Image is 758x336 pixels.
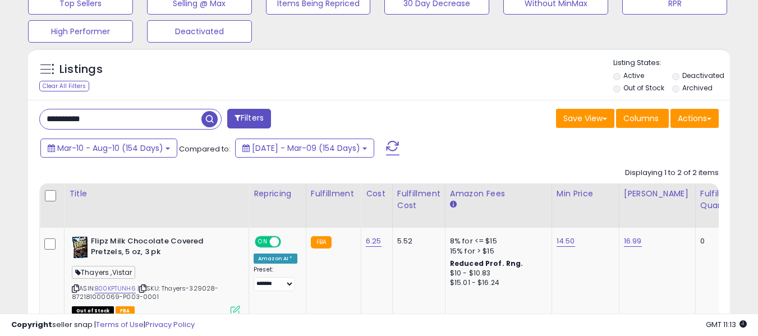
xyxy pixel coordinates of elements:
div: $15.01 - $16.24 [450,278,543,288]
button: Filters [227,109,271,128]
strong: Copyright [11,319,52,330]
button: Save View [556,109,614,128]
div: seller snap | | [11,320,195,330]
button: Deactivated [147,20,252,43]
span: Thayers ,Vistar [72,266,135,279]
label: Archived [682,83,713,93]
div: Clear All Filters [39,81,89,91]
h5: Listings [59,62,103,77]
div: Fulfillment Cost [397,188,440,211]
span: ON [256,237,270,247]
span: [DATE] - Mar-09 (154 Days) [252,142,360,154]
button: High Performer [28,20,133,43]
div: Min Price [557,188,614,200]
div: Cost [366,188,388,200]
label: Deactivated [682,71,724,80]
div: Repricing [254,188,301,200]
label: Out of Stock [623,83,664,93]
div: 0 [700,236,735,246]
b: Flipz Milk Chocolate Covered Pretzels, 5 oz, 3 pk [91,236,227,260]
a: B00KPTUNH6 [95,284,136,293]
small: FBA [311,236,332,248]
b: Reduced Prof. Rng. [450,259,523,268]
div: Displaying 1 to 2 of 2 items [625,168,719,178]
img: 51LWXKy7s7L._SL40_.jpg [72,236,88,259]
a: 16.99 [624,236,642,247]
small: Amazon Fees. [450,200,457,210]
a: Terms of Use [96,319,144,330]
a: 14.50 [557,236,575,247]
div: Amazon AI * [254,254,297,264]
div: 5.52 [397,236,437,246]
div: 8% for <= $15 [450,236,543,246]
span: OFF [279,237,297,247]
div: Title [69,188,244,200]
div: Fulfillment [311,188,356,200]
button: Columns [616,109,669,128]
span: Mar-10 - Aug-10 (154 Days) [57,142,163,154]
div: [PERSON_NAME] [624,188,691,200]
div: Fulfillable Quantity [700,188,739,211]
div: Amazon Fees [450,188,547,200]
span: 2025-08-11 11:13 GMT [706,319,747,330]
span: Compared to: [179,144,231,154]
a: Privacy Policy [145,319,195,330]
div: Preset: [254,266,297,291]
span: Columns [623,113,659,124]
p: Listing States: [613,58,730,68]
span: | SKU: Thayers-329028-872181000069-P003-0001 [72,284,219,301]
button: Actions [670,109,719,128]
label: Active [623,71,644,80]
button: Mar-10 - Aug-10 (154 Days) [40,139,177,158]
div: $10 - $10.83 [450,269,543,278]
div: 15% for > $15 [450,246,543,256]
button: [DATE] - Mar-09 (154 Days) [235,139,374,158]
a: 6.25 [366,236,382,247]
